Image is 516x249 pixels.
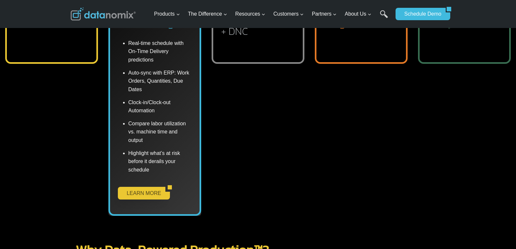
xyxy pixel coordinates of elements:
[128,117,192,147] li: Compare labor utilization vs. machine time and output
[128,96,192,117] li: Clock-in/Clock-out Automation
[118,7,192,28] h2: Scheduling + Job Tracking
[71,7,136,21] img: Datanomix
[345,10,371,18] span: About Us
[128,147,192,174] li: Highlight what’s at risk before it derails your schedule
[235,10,265,18] span: Resources
[118,187,165,199] a: LEARN MORE
[151,4,392,25] nav: Primary Navigation
[380,10,388,25] a: Search
[188,10,227,18] span: The Difference
[324,7,398,28] h2: TMAC ai™ + Tool Insights
[427,7,501,28] h2: Quote + P&L Analytics
[128,66,192,96] li: Auto-sync with ERP: Work Orders, Quantities, Due Dates
[312,10,337,18] span: Partners
[3,134,108,246] iframe: Popup CTA
[396,8,446,20] a: Schedule Demo
[221,16,295,36] h2: G-Code Cloud™ + DNC
[273,10,304,18] span: Customers
[154,10,180,18] span: Products
[128,39,192,66] li: Real-time schedule with On-Time Delivery predictions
